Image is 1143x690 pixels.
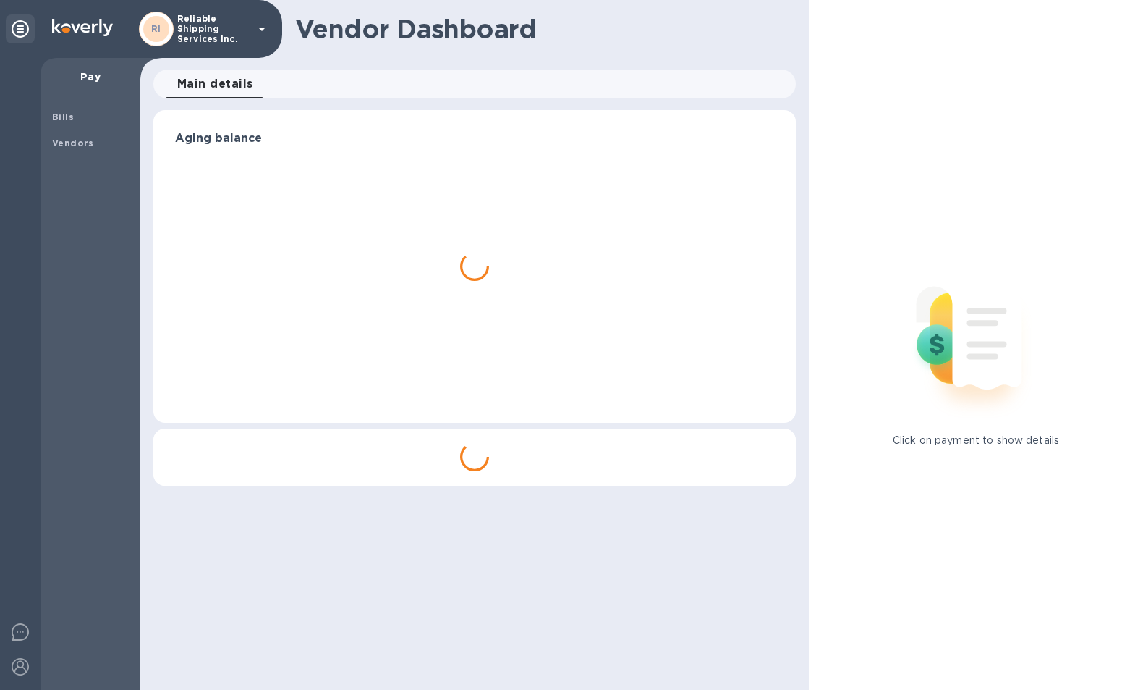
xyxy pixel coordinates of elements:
h1: Vendor Dashboard [295,14,786,44]
b: Vendors [52,138,94,148]
div: Unpin categories [6,14,35,43]
h3: Aging balance [175,132,774,146]
p: Pay [52,70,129,84]
b: RI [151,23,161,34]
p: Reliable Shipping Services Inc. [177,14,250,44]
b: Bills [52,112,74,122]
p: Click on payment to show details [893,433,1059,448]
span: Main details [177,74,253,94]
img: Logo [52,19,113,36]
